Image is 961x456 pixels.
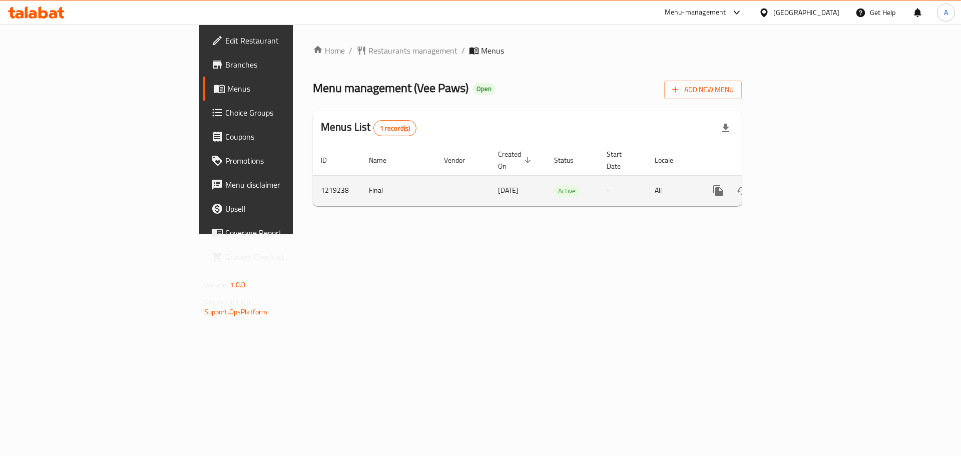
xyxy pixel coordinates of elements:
[481,45,504,57] span: Menus
[203,173,360,197] a: Menu disclaimer
[225,155,352,167] span: Promotions
[369,154,399,166] span: Name
[203,125,360,149] a: Coupons
[373,120,417,136] div: Total records count
[230,278,246,291] span: 1.0.0
[203,197,360,221] a: Upsell
[313,77,468,99] span: Menu management ( Vee Paws )
[664,81,742,99] button: Add New Menu
[225,251,352,263] span: Grocery Checklist
[203,101,360,125] a: Choice Groups
[944,7,948,18] span: A
[461,45,465,57] li: /
[313,145,810,206] table: enhanced table
[225,35,352,47] span: Edit Restaurant
[321,154,340,166] span: ID
[203,245,360,269] a: Grocery Checklist
[225,179,352,191] span: Menu disclaimer
[472,85,496,93] span: Open
[361,175,436,206] td: Final
[444,154,478,166] span: Vendor
[204,295,250,308] span: Get support on:
[321,120,416,136] h2: Menus List
[203,29,360,53] a: Edit Restaurant
[203,149,360,173] a: Promotions
[554,154,587,166] span: Status
[203,77,360,101] a: Menus
[225,107,352,119] span: Choice Groups
[225,203,352,215] span: Upsell
[706,179,730,203] button: more
[655,154,686,166] span: Locale
[730,179,754,203] button: Change Status
[204,278,229,291] span: Version:
[225,59,352,71] span: Branches
[472,83,496,95] div: Open
[498,184,519,197] span: [DATE]
[203,53,360,77] a: Branches
[203,221,360,245] a: Coverage Report
[356,45,457,57] a: Restaurants management
[672,84,734,96] span: Add New Menu
[714,116,738,140] div: Export file
[599,175,647,206] td: -
[374,124,416,133] span: 1 record(s)
[698,145,810,176] th: Actions
[225,227,352,239] span: Coverage Report
[607,148,635,172] span: Start Date
[773,7,839,18] div: [GEOGRAPHIC_DATA]
[368,45,457,57] span: Restaurants management
[227,83,352,95] span: Menus
[225,131,352,143] span: Coupons
[647,175,698,206] td: All
[204,305,268,318] a: Support.OpsPlatform
[313,45,742,57] nav: breadcrumb
[498,148,534,172] span: Created On
[665,7,726,19] div: Menu-management
[554,185,580,197] span: Active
